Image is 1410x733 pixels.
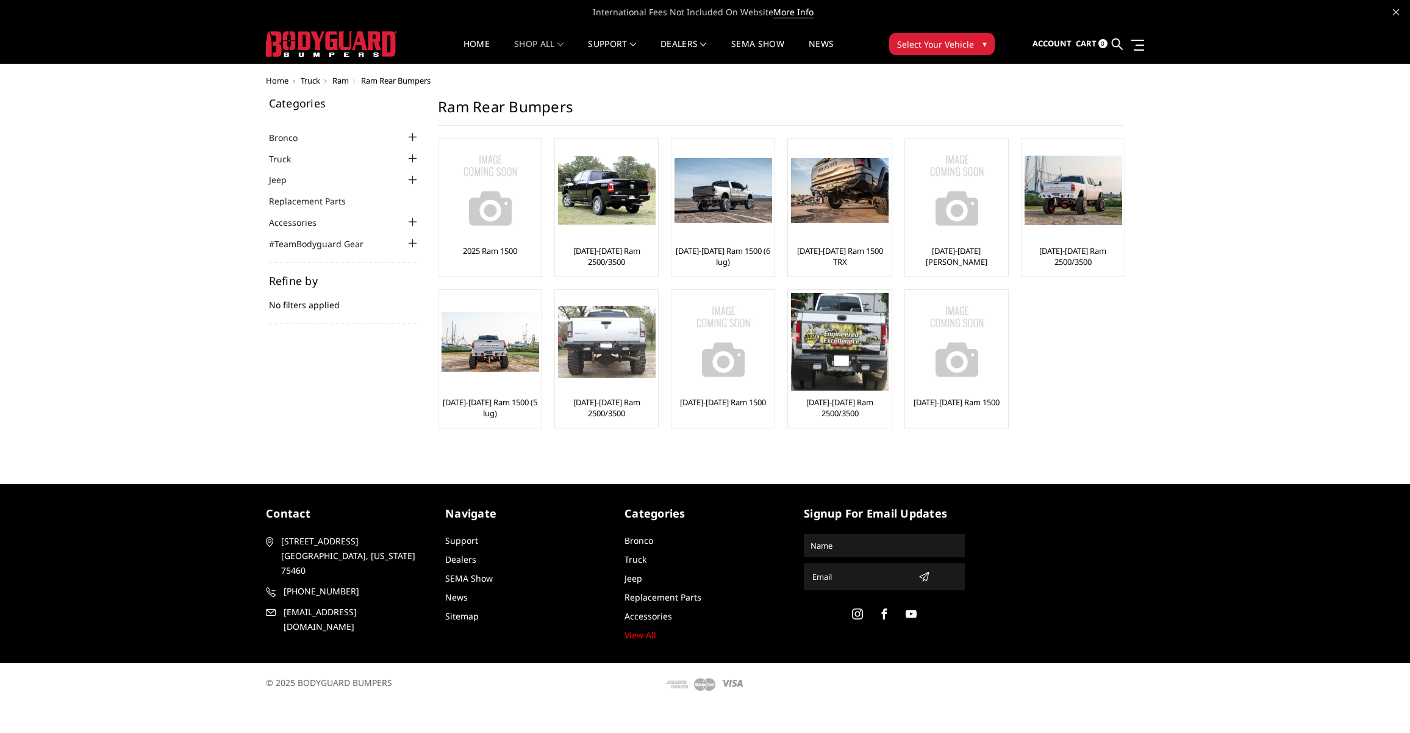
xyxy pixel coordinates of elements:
a: Dealers [445,554,476,565]
span: © 2025 BODYGUARD BUMPERS [266,677,392,688]
a: Jeep [269,173,302,186]
a: [DATE]-[DATE] Ram 2500/3500 [1025,245,1122,267]
a: SEMA Show [445,572,493,584]
span: [PHONE_NUMBER] [284,584,425,599]
img: No Image [675,293,772,391]
a: Cart 0 [1076,27,1108,60]
a: [DATE]-[DATE] Ram 1500 (6 lug) [675,245,771,267]
a: Home [463,40,490,63]
img: No Image [908,293,1006,391]
a: Truck [301,75,320,86]
input: Email [807,567,914,587]
span: 0 [1098,39,1108,48]
a: Bronco [269,131,313,144]
a: News [809,40,834,63]
span: [EMAIL_ADDRESS][DOMAIN_NAME] [284,605,425,634]
h5: Refine by [269,275,420,286]
h5: Navigate [445,505,606,522]
a: Sitemap [445,610,479,622]
a: [DATE]-[DATE] Ram 2500/3500 [791,397,888,419]
a: [DATE]-[DATE] Ram 1500 [680,397,766,408]
a: Support [588,40,636,63]
a: Truck [269,153,306,165]
a: Dealers [660,40,707,63]
a: [DATE]-[DATE] Ram 2500/3500 [558,397,655,419]
img: No Image [908,142,1006,239]
input: Name [806,536,963,555]
a: Replacement Parts [269,195,361,208]
a: News [445,591,468,603]
a: [EMAIL_ADDRESS][DOMAIN_NAME] [266,605,427,634]
a: More Info [773,6,814,18]
a: [DATE]-[DATE] Ram 1500 TRX [791,245,888,267]
a: No Image [908,293,1005,391]
h1: Ram Rear Bumpers [438,98,1123,126]
a: Home [266,75,288,86]
a: Bronco [624,535,653,546]
a: 2025 Ram 1500 [463,245,517,256]
h5: signup for email updates [804,505,965,522]
button: Select Your Vehicle [889,33,995,55]
span: ▾ [982,37,987,50]
a: Replacement Parts [624,591,701,603]
a: View All [624,629,656,641]
a: SEMA Show [731,40,784,63]
span: Ram Rear Bumpers [361,75,431,86]
a: [DATE]-[DATE] [PERSON_NAME] [908,245,1005,267]
a: [DATE]-[DATE] Ram 2500/3500 [558,245,655,267]
h5: contact [266,505,427,522]
h5: Categories [269,98,420,109]
a: Jeep [624,572,642,584]
span: [STREET_ADDRESS] [GEOGRAPHIC_DATA], [US_STATE] 75460 [281,534,423,578]
a: Ram [332,75,349,86]
div: No filters applied [269,275,420,324]
a: Account [1032,27,1072,60]
a: [DATE]-[DATE] Ram 1500 (5 lug) [442,397,539,419]
a: Accessories [624,610,672,622]
a: No Image [908,142,1005,239]
a: [PHONE_NUMBER] [266,584,427,599]
img: BODYGUARD BUMPERS [266,31,397,57]
a: shop all [514,40,564,63]
span: Cart [1076,38,1097,49]
a: #TeamBodyguard Gear [269,237,379,250]
span: Select Your Vehicle [897,38,974,51]
a: [DATE]-[DATE] Ram 1500 [914,397,1000,408]
a: Support [445,535,478,546]
a: Accessories [269,216,332,229]
img: No Image [442,142,539,239]
span: Account [1032,38,1072,49]
h5: Categories [624,505,786,522]
a: Truck [624,554,646,565]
